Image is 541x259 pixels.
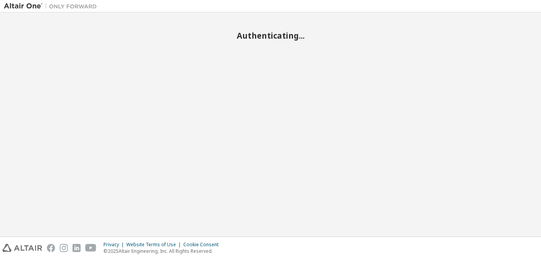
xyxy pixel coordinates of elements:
[4,2,101,10] img: Altair One
[60,244,68,252] img: instagram.svg
[72,244,81,252] img: linkedin.svg
[47,244,55,252] img: facebook.svg
[85,244,96,252] img: youtube.svg
[103,242,126,248] div: Privacy
[4,31,537,41] h2: Authenticating...
[126,242,183,248] div: Website Terms of Use
[2,244,42,252] img: altair_logo.svg
[103,248,223,254] p: © 2025 Altair Engineering, Inc. All Rights Reserved.
[183,242,223,248] div: Cookie Consent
